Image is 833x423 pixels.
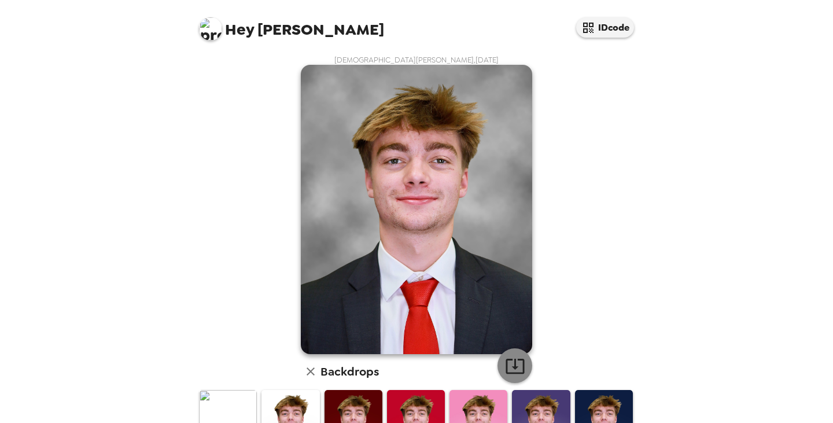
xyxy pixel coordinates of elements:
span: Hey [225,19,254,40]
img: profile pic [199,17,222,41]
button: IDcode [576,17,634,38]
h6: Backdrops [320,362,379,381]
img: user [301,65,532,354]
span: [DEMOGRAPHIC_DATA][PERSON_NAME] , [DATE] [334,55,499,65]
span: [PERSON_NAME] [199,12,384,38]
